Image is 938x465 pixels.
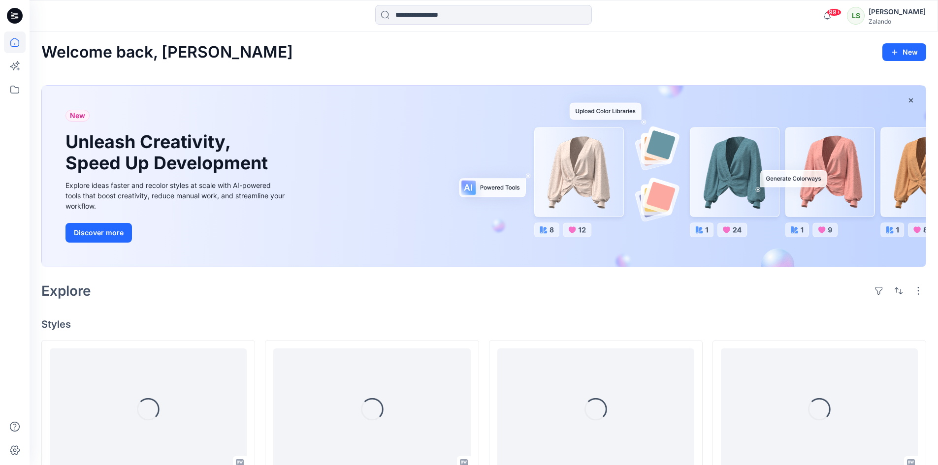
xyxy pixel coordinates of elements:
[869,6,926,18] div: [PERSON_NAME]
[41,283,91,299] h2: Explore
[65,223,287,243] a: Discover more
[41,318,926,330] h4: Styles
[882,43,926,61] button: New
[70,110,85,122] span: New
[41,43,293,62] h2: Welcome back, [PERSON_NAME]
[65,180,287,211] div: Explore ideas faster and recolor styles at scale with AI-powered tools that boost creativity, red...
[827,8,841,16] span: 99+
[869,18,926,25] div: Zalando
[847,7,865,25] div: LS
[65,223,132,243] button: Discover more
[65,131,272,174] h1: Unleash Creativity, Speed Up Development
